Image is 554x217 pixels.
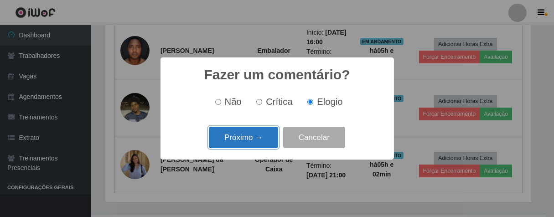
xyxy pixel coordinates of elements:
[204,67,350,83] h2: Fazer um comentário?
[256,99,262,105] input: Crítica
[283,127,345,148] button: Cancelar
[215,99,221,105] input: Não
[266,97,293,107] span: Crítica
[225,97,242,107] span: Não
[209,127,278,148] button: Próximo →
[307,99,313,105] input: Elogio
[317,97,342,107] span: Elogio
